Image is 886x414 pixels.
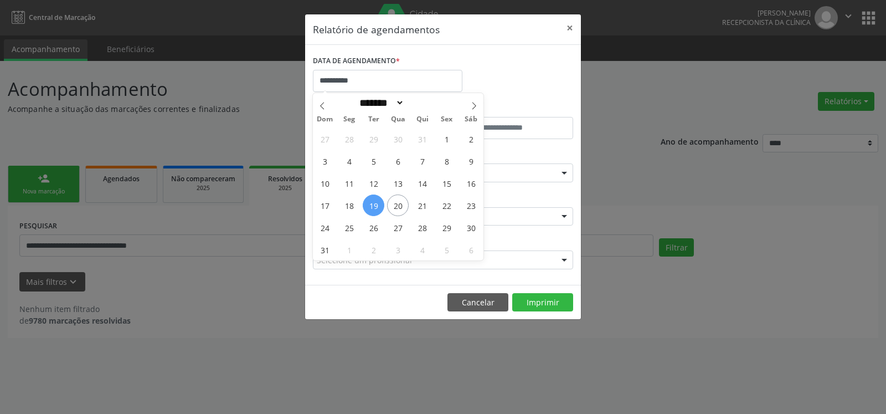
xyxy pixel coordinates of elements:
span: Agosto 24, 2025 [314,217,336,238]
span: Agosto 30, 2025 [460,217,482,238]
span: Setembro 1, 2025 [338,239,360,260]
span: Agosto 31, 2025 [314,239,336,260]
span: Setembro 2, 2025 [363,239,384,260]
span: Agosto 28, 2025 [411,217,433,238]
span: Selecione um profissional [317,254,412,266]
span: Agosto 14, 2025 [411,172,433,194]
span: Setembro 3, 2025 [387,239,409,260]
button: Close [559,14,581,42]
span: Setembro 6, 2025 [460,239,482,260]
span: Setembro 4, 2025 [411,239,433,260]
span: Ter [362,116,386,123]
span: Agosto 25, 2025 [338,217,360,238]
span: Agosto 6, 2025 [387,150,409,172]
span: Agosto 12, 2025 [363,172,384,194]
span: Agosto 13, 2025 [387,172,409,194]
span: Agosto 26, 2025 [363,217,384,238]
span: Agosto 11, 2025 [338,172,360,194]
span: Agosto 3, 2025 [314,150,336,172]
span: Agosto 19, 2025 [363,195,384,216]
span: Agosto 20, 2025 [387,195,409,216]
label: ATÉ [446,100,573,117]
span: Agosto 29, 2025 [436,217,457,238]
span: Sáb [459,116,483,123]
span: Agosto 17, 2025 [314,195,336,216]
span: Seg [337,116,362,123]
span: Agosto 7, 2025 [411,150,433,172]
button: Cancelar [447,293,508,312]
span: Setembro 5, 2025 [436,239,457,260]
span: Qua [386,116,410,123]
span: Agosto 5, 2025 [363,150,384,172]
span: Agosto 16, 2025 [460,172,482,194]
span: Agosto 23, 2025 [460,195,482,216]
label: DATA DE AGENDAMENTO [313,53,400,70]
span: Qui [410,116,435,123]
span: Julho 27, 2025 [314,128,336,150]
input: Year [404,97,441,109]
span: Agosto 22, 2025 [436,195,457,216]
span: Julho 30, 2025 [387,128,409,150]
span: Julho 31, 2025 [411,128,433,150]
span: Agosto 4, 2025 [338,150,360,172]
span: Agosto 18, 2025 [338,195,360,216]
span: Agosto 2, 2025 [460,128,482,150]
span: Agosto 8, 2025 [436,150,457,172]
span: Agosto 10, 2025 [314,172,336,194]
span: Agosto 15, 2025 [436,172,457,194]
span: Agosto 1, 2025 [436,128,457,150]
span: Julho 29, 2025 [363,128,384,150]
span: Julho 28, 2025 [338,128,360,150]
span: Agosto 21, 2025 [411,195,433,216]
h5: Relatório de agendamentos [313,22,440,37]
span: Agosto 27, 2025 [387,217,409,238]
span: Dom [313,116,337,123]
span: Sex [435,116,459,123]
select: Month [356,97,404,109]
span: Agosto 9, 2025 [460,150,482,172]
button: Imprimir [512,293,573,312]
